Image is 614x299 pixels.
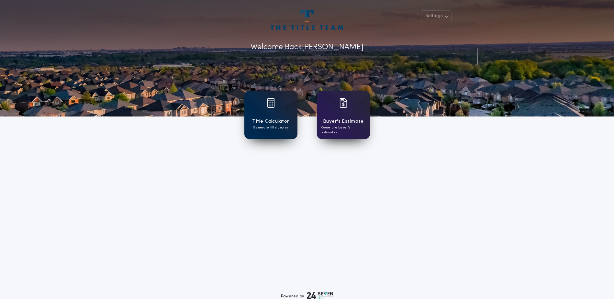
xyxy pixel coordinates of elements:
[253,125,288,130] p: Generate title quotes
[252,118,289,125] h1: Title Calculator
[271,10,343,30] img: account-logo
[323,118,363,125] h1: Buyer's Estimate
[421,10,452,22] button: Settings
[340,98,347,108] img: card icon
[251,41,363,53] p: Welcome Back [PERSON_NAME]
[317,91,370,139] a: card iconBuyer's EstimateGenerate buyer's estimates
[244,91,297,139] a: card iconTitle CalculatorGenerate title quotes
[267,98,275,108] img: card icon
[321,125,365,135] p: Generate buyer's estimates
